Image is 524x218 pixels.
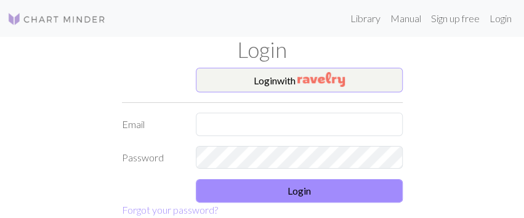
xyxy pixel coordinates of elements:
[41,37,484,63] h1: Login
[426,6,485,31] a: Sign up free
[485,6,517,31] a: Login
[385,6,426,31] a: Manual
[115,146,188,169] label: Password
[115,113,188,136] label: Email
[196,179,403,203] button: Login
[122,204,218,216] a: Forgot your password?
[297,72,345,87] img: Ravelry
[196,68,403,92] button: Loginwith
[345,6,385,31] a: Library
[7,12,106,26] img: Logo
